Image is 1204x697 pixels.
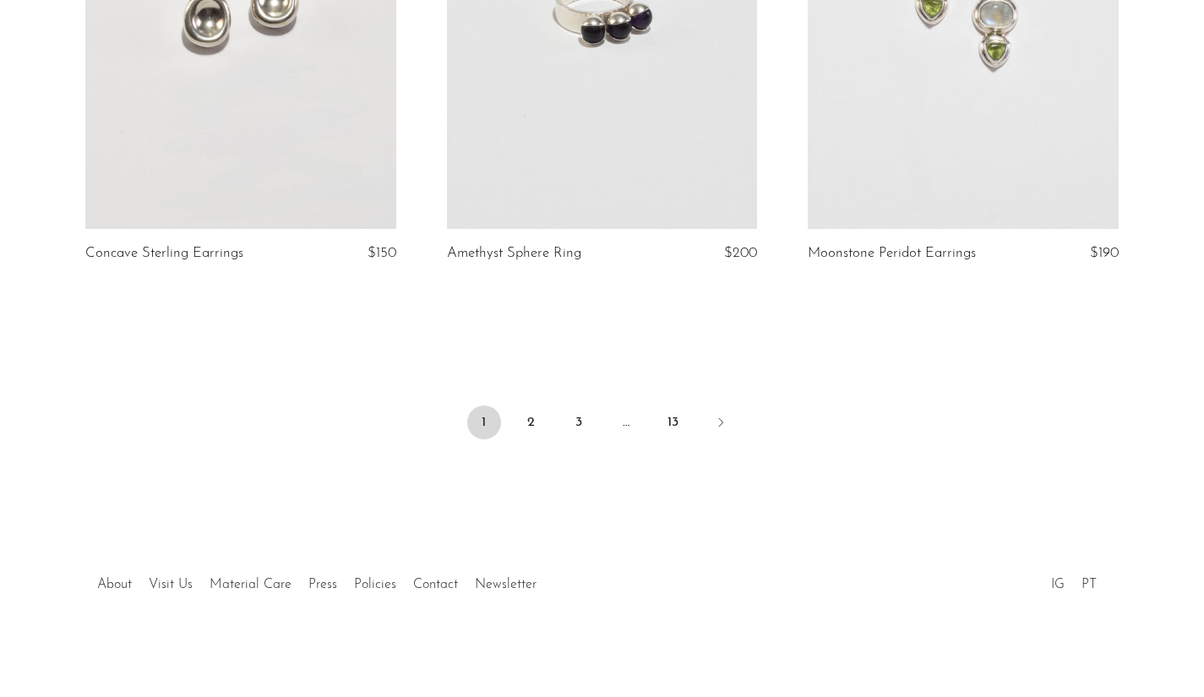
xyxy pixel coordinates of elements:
a: Material Care [210,578,291,591]
a: Amethyst Sphere Ring [447,246,581,261]
span: 1 [467,406,501,439]
span: $200 [724,246,757,260]
a: Moonstone Peridot Earrings [808,246,976,261]
a: Visit Us [149,578,193,591]
a: 2 [515,406,548,439]
a: About [97,578,132,591]
span: … [609,406,643,439]
a: 3 [562,406,596,439]
span: $150 [368,246,396,260]
a: Concave Sterling Earrings [85,246,243,261]
a: PT [1081,578,1097,591]
ul: Quick links [89,564,545,596]
a: IG [1051,578,1065,591]
a: 13 [656,406,690,439]
a: Press [308,578,337,591]
a: Policies [354,578,396,591]
span: $190 [1090,246,1119,260]
ul: Social Medias [1043,564,1105,596]
a: Contact [413,578,458,591]
a: Next [704,406,738,443]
